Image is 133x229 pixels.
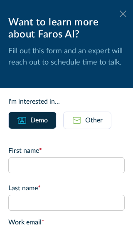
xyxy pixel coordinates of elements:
[8,46,125,68] p: Fill out this form and an expert will reach out to schedule time to talk.
[30,115,48,125] div: Demo
[8,183,125,193] label: Last name
[85,115,103,125] div: Other
[8,17,125,41] div: Want to learn more about Faros AI?
[8,97,125,107] div: I'm interested in...
[8,217,125,227] label: Work email
[8,146,125,156] label: First name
